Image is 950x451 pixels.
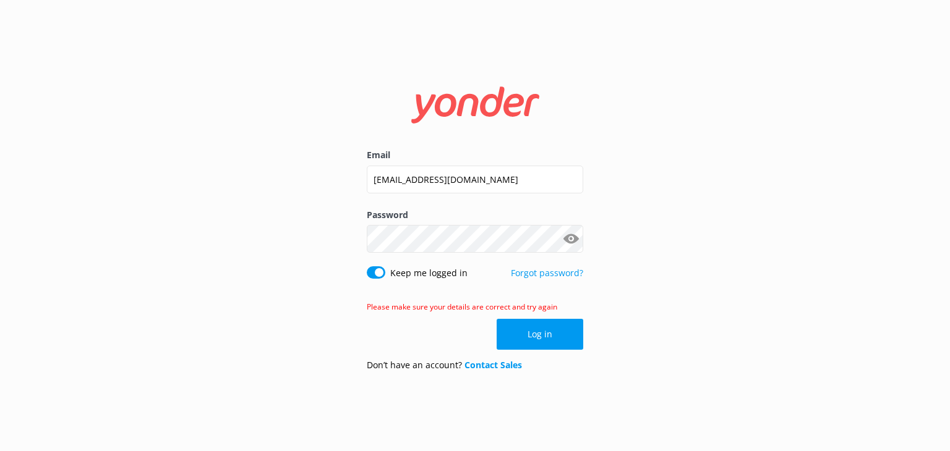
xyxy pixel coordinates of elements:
[367,358,522,372] p: Don’t have an account?
[390,266,468,280] label: Keep me logged in
[367,208,583,222] label: Password
[367,166,583,193] input: user@emailaddress.com
[558,227,583,251] button: Show password
[511,267,583,279] a: Forgot password?
[497,319,583,350] button: Log in
[367,148,583,162] label: Email
[367,301,557,312] span: Please make sure your details are correct and try again
[464,359,522,371] a: Contact Sales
